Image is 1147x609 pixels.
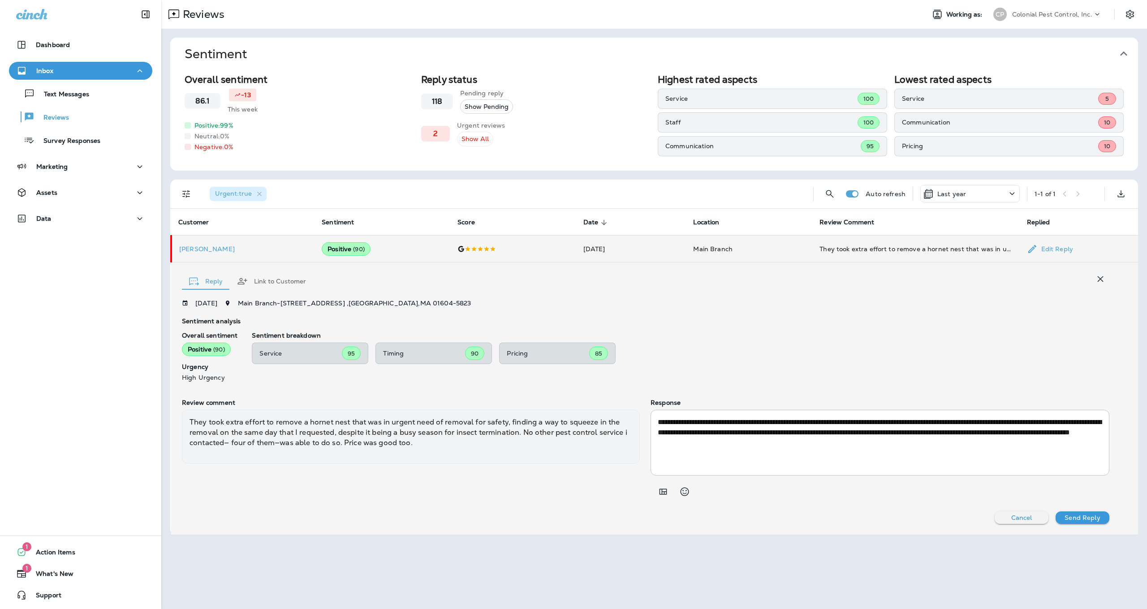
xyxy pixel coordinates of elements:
[821,185,839,203] button: Search Reviews
[457,132,493,146] button: Show All
[693,245,733,253] span: Main Branch
[36,41,70,48] p: Dashboard
[252,332,1109,339] p: Sentiment breakdown
[383,350,465,357] p: Timing
[9,586,152,604] button: Support
[946,11,984,18] span: Working as:
[215,189,252,197] span: Urgent : true
[676,483,694,501] button: Select an emoji
[9,543,152,561] button: 1Action Items
[654,483,672,501] button: Add in a premade template
[182,317,1109,325] p: Sentiment analysis
[583,219,599,226] span: Date
[902,142,1098,150] p: Pricing
[1027,219,1050,226] span: Replied
[182,399,640,406] p: Review comment
[259,350,342,357] p: Service
[693,219,719,226] span: Location
[9,184,152,202] button: Assets
[457,219,487,227] span: Score
[322,242,371,256] div: Positive
[36,67,53,74] p: Inbox
[1105,95,1109,103] span: 5
[178,219,220,227] span: Customer
[693,219,731,227] span: Location
[182,374,237,381] p: High Urgency
[322,219,354,226] span: Sentiment
[432,129,439,138] h3: 2
[665,119,858,126] p: Staff
[658,74,887,85] h2: Highest rated aspects
[894,74,1124,85] h2: Lowest rated aspects
[9,158,152,176] button: Marketing
[460,99,513,114] button: Show Pending
[195,300,217,307] p: [DATE]
[457,121,505,130] p: Urgent reviews
[819,219,874,226] span: Review Comment
[353,245,365,253] span: ( 90 )
[195,97,210,105] h3: 86.1
[348,350,355,357] span: 95
[182,265,230,297] button: Reply
[421,74,651,85] h2: Reply status
[1011,514,1032,521] p: Cancel
[35,90,89,99] p: Text Messages
[322,219,366,227] span: Sentiment
[182,410,640,463] div: They took extra effort to remove a hornet nest that was in urgent need of removal for safety, fin...
[819,219,886,227] span: Review Comment
[1035,190,1056,197] div: 1 - 1 of 1
[194,132,229,141] p: Neutral: 0 %
[182,332,237,339] p: Overall sentiment
[178,219,209,226] span: Customer
[1012,11,1092,18] p: Colonial Pest Control, Inc.
[583,219,610,227] span: Date
[179,245,307,253] p: [PERSON_NAME]
[432,97,442,106] h3: 118
[507,350,589,357] p: Pricing
[27,549,75,559] span: Action Items
[1122,6,1138,22] button: Settings
[238,299,471,307] span: Main Branch - [STREET_ADDRESS] , [GEOGRAPHIC_DATA] , MA 01604-5823
[179,8,224,21] p: Reviews
[993,8,1007,21] div: CP
[179,245,307,253] div: Click to view Customer Drawer
[1112,185,1130,203] button: Export as CSV
[228,105,258,114] p: This week
[995,511,1048,524] button: Cancel
[902,119,1098,126] p: Communication
[1104,142,1110,150] span: 10
[863,95,874,103] span: 100
[460,89,513,98] p: Pending reply
[241,90,250,99] p: -13
[34,114,69,122] p: Reviews
[866,190,906,197] p: Auto refresh
[471,350,479,357] span: 90
[1065,514,1100,521] p: Send Reply
[182,363,237,370] p: Urgency
[185,74,414,85] h2: Overall sentiment
[937,190,966,197] p: Last year
[133,5,158,23] button: Collapse Sidebar
[1027,219,1062,227] span: Replied
[194,142,234,151] p: Negative: 0 %
[170,70,1138,171] div: Sentiment
[457,219,475,226] span: Score
[9,565,152,583] button: 1What's New
[213,346,225,353] span: ( 90 )
[182,343,231,356] div: Positive
[22,564,31,573] span: 1
[9,210,152,227] button: Data
[863,119,874,126] span: 100
[34,137,100,146] p: Survey Responses
[1056,511,1109,524] button: Send Reply
[867,142,874,150] span: 95
[902,95,1098,102] p: Service
[665,95,858,102] p: Service
[185,47,247,61] h1: Sentiment
[819,244,1012,253] div: They took extra effort to remove a hornet nest that was in urgent need of removal for safety, fin...
[665,142,861,150] p: Communication
[651,399,1109,406] p: Response
[1104,119,1110,126] span: 10
[576,236,686,262] td: [DATE]
[595,350,602,357] span: 85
